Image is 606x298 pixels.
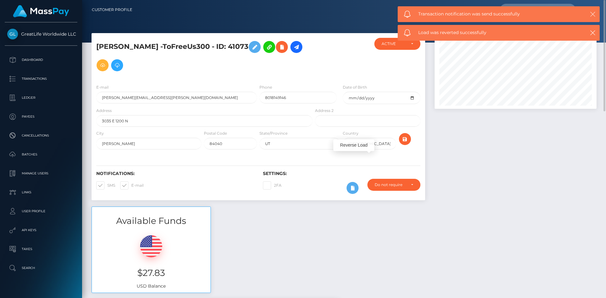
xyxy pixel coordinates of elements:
a: Taxes [5,241,77,257]
a: Payees [5,109,77,125]
div: USD Balance [92,227,211,293]
p: Ledger [7,93,75,102]
label: Address [96,108,112,114]
p: Manage Users [7,169,75,178]
input: Search... [500,4,559,16]
a: Customer Profile [92,3,132,16]
a: User Profile [5,203,77,219]
a: Dashboard [5,52,77,68]
span: GreatLife Worldwide LLC [5,31,77,37]
a: Batches [5,147,77,162]
label: E-mail [96,85,109,90]
p: Cancellations [7,131,75,140]
img: GreatLife Worldwide LLC [7,29,18,39]
h3: $27.83 [97,267,206,279]
img: USD.png [140,235,162,257]
a: Transactions [5,71,77,87]
p: User Profile [7,207,75,216]
img: MassPay Logo [13,5,69,17]
span: Transaction notification was send successfully [418,11,574,17]
div: ACTIVE [382,41,406,46]
div: Do not require [375,182,406,187]
h6: Notifications: [96,171,253,176]
p: Payees [7,112,75,121]
label: City [96,131,104,136]
label: SMS [96,181,115,190]
a: Manage Users [5,166,77,181]
label: State/Province [259,131,288,136]
a: API Keys [5,222,77,238]
p: Dashboard [7,55,75,65]
p: Search [7,263,75,273]
label: Phone [259,85,272,90]
label: Postal Code [204,131,227,136]
p: Taxes [7,244,75,254]
h6: Settings: [263,171,420,176]
div: Reverse Load [333,139,374,151]
label: Address 2 [315,108,334,114]
a: Ledger [5,90,77,106]
a: Links [5,184,77,200]
button: ACTIVE [374,38,420,50]
label: E-mail [120,181,144,190]
a: Search [5,260,77,276]
button: Do not require [367,179,420,191]
a: Initiate Payout [290,41,302,53]
label: 2FA [263,181,282,190]
label: Country [343,131,359,136]
label: Date of Birth [343,85,367,90]
p: Transactions [7,74,75,84]
h5: [PERSON_NAME] -ToFreeUs300 - ID: 41073 [96,38,309,74]
p: Batches [7,150,75,159]
h3: Available Funds [92,215,211,227]
a: Cancellations [5,128,77,143]
span: Load was reverted successfully [418,29,574,36]
p: Links [7,188,75,197]
p: API Keys [7,225,75,235]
